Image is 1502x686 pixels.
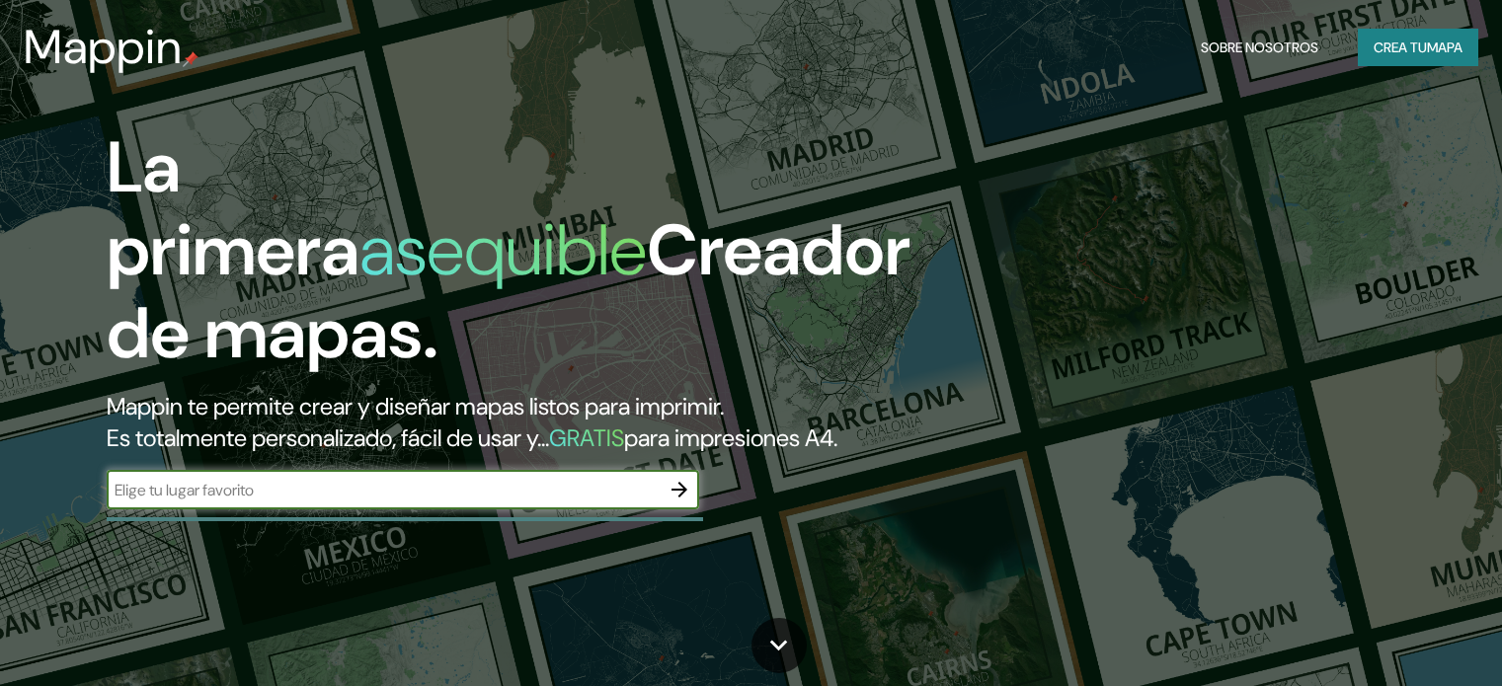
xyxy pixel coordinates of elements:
font: Mappin [24,16,183,78]
font: Crea tu [1374,38,1427,56]
font: para impresiones A4. [624,422,837,453]
input: Elige tu lugar favorito [107,479,660,501]
button: Sobre nosotros [1193,29,1326,66]
font: asequible [359,204,647,296]
font: Creador de mapas. [107,204,910,379]
font: Sobre nosotros [1201,38,1318,56]
font: mapa [1427,38,1462,56]
button: Crea tumapa [1358,29,1478,66]
img: pin de mapeo [183,51,198,67]
font: GRATIS [549,422,624,453]
iframe: Help widget launcher [1326,609,1480,664]
font: Mappin te permite crear y diseñar mapas listos para imprimir. [107,391,724,421]
font: La primera [107,121,359,296]
font: Es totalmente personalizado, fácil de usar y... [107,422,549,453]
